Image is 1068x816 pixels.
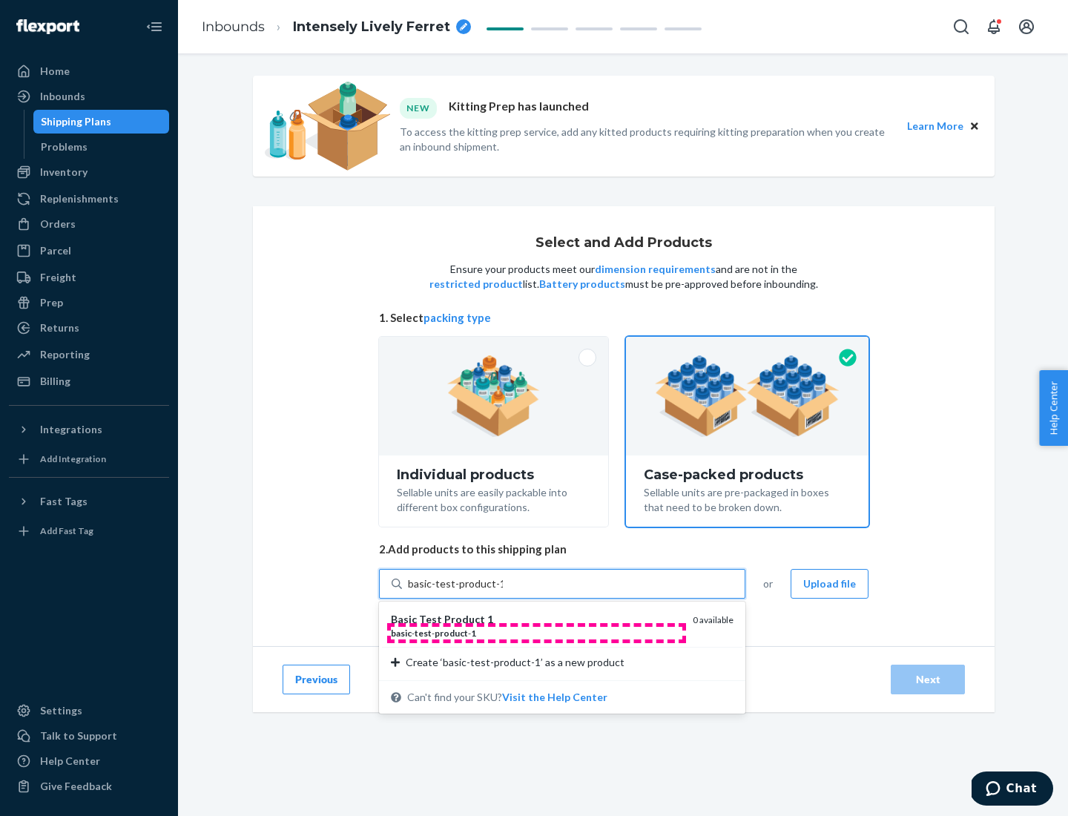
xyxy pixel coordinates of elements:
div: Prep [40,295,63,310]
div: Give Feedback [40,779,112,794]
a: Prep [9,291,169,315]
img: case-pack.59cecea509d18c883b923b81aeac6d0b.png [655,355,840,437]
div: Freight [40,270,76,285]
a: Inventory [9,160,169,184]
span: 2. Add products to this shipping plan [379,542,868,557]
div: Inventory [40,165,88,180]
a: Inbounds [202,19,265,35]
div: Inbounds [40,89,85,104]
span: 1. Select [379,310,868,326]
a: Billing [9,369,169,393]
em: 1 [487,613,493,625]
img: Flexport logo [16,19,79,34]
button: Open Search Box [946,12,976,42]
a: Inbounds [9,85,169,108]
button: Close Navigation [139,12,169,42]
div: Talk to Support [40,728,117,743]
button: Learn More [907,118,963,134]
div: Sellable units are easily packable into different box configurations. [397,482,590,515]
a: Help Center [9,749,169,773]
button: Close [966,118,983,134]
img: individual-pack.facf35554cb0f1810c75b2bd6df2d64e.png [447,355,540,437]
button: Fast Tags [9,490,169,513]
div: Add Fast Tag [40,524,93,537]
button: packing type [423,310,491,326]
em: Product [444,613,485,625]
button: Give Feedback [9,774,169,798]
button: restricted product [429,277,523,292]
button: Help Center [1039,370,1068,446]
button: Talk to Support [9,724,169,748]
p: To access the kitting prep service, add any kitted products requiring kitting preparation when yo... [400,125,894,154]
p: Kitting Prep has launched [449,98,589,118]
em: product [435,628,468,639]
div: Settings [40,703,82,718]
a: Returns [9,316,169,340]
button: Integrations [9,418,169,441]
div: Integrations [40,422,102,437]
div: Fast Tags [40,494,88,509]
div: Next [903,672,952,687]
button: dimension requirements [595,262,716,277]
a: Orders [9,212,169,236]
button: Battery products [539,277,625,292]
a: Settings [9,699,169,723]
span: Create ‘basic-test-product-1’ as a new product [406,655,624,670]
a: Shipping Plans [33,110,170,134]
ol: breadcrumbs [190,5,483,49]
div: NEW [400,98,437,118]
a: Add Integration [9,447,169,471]
div: Reporting [40,347,90,362]
span: Can't find your SKU? [407,690,607,705]
em: Basic [391,613,417,625]
div: Orders [40,217,76,231]
a: Home [9,59,169,83]
div: Returns [40,320,79,335]
div: Home [40,64,70,79]
h1: Select and Add Products [535,236,712,251]
p: Ensure your products meet our and are not in the list. must be pre-approved before inbounding. [428,262,820,292]
button: Open account menu [1012,12,1041,42]
a: Freight [9,266,169,289]
span: 0 available [693,614,734,625]
div: Sellable units are pre-packaged in boxes that need to be broken down. [644,482,851,515]
button: Next [891,665,965,694]
div: Problems [41,139,88,154]
div: Billing [40,374,70,389]
div: Add Integration [40,453,106,465]
a: Problems [33,135,170,159]
a: Add Fast Tag [9,519,169,543]
iframe: Opens a widget where you can chat to one of our agents [972,771,1053,809]
div: Parcel [40,243,71,258]
button: Previous [283,665,350,694]
button: Basic Test Product 1basic-test-product-10 availableCreate ‘basic-test-product-1’ as a new product... [502,690,607,705]
div: Case-packed products [644,467,851,482]
span: Intensely Lively Ferret [293,18,450,37]
em: basic [391,628,412,639]
a: Replenishments [9,187,169,211]
em: 1 [471,628,476,639]
button: Upload file [791,569,868,599]
div: Help Center [40,754,100,769]
div: Replenishments [40,191,119,206]
span: or [763,576,773,591]
button: Open notifications [979,12,1009,42]
em: test [415,628,432,639]
div: Individual products [397,467,590,482]
em: Test [419,613,442,625]
input: Basic Test Product 1basic-test-product-10 availableCreate ‘basic-test-product-1’ as a new product... [408,576,503,591]
div: Shipping Plans [41,114,111,129]
div: - - - [391,627,681,639]
a: Parcel [9,239,169,263]
a: Reporting [9,343,169,366]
